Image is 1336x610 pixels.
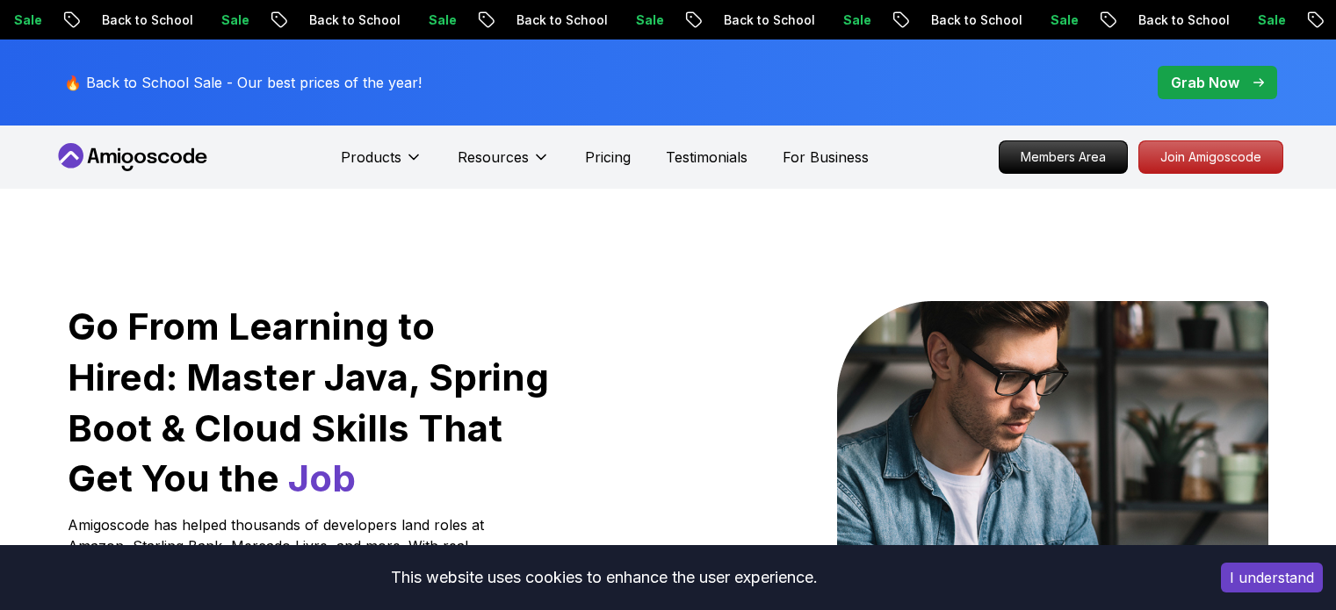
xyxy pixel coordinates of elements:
p: Back to School [473,11,592,29]
p: Sale [1007,11,1063,29]
p: Back to School [887,11,1007,29]
a: For Business [783,147,869,168]
p: Sale [592,11,648,29]
p: Products [341,147,401,168]
span: Job [288,456,356,500]
p: Back to School [265,11,385,29]
p: Grab Now [1171,72,1239,93]
button: Accept cookies [1221,563,1323,592]
p: 🔥 Back to School Sale - Our best prices of the year! [64,72,422,93]
p: Resources [458,147,529,168]
button: Resources [458,147,550,182]
p: Back to School [1094,11,1214,29]
p: Back to School [58,11,177,29]
button: Products [341,147,422,182]
a: Pricing [585,147,631,168]
a: Testimonials [666,147,747,168]
p: Amigoscode has helped thousands of developers land roles at Amazon, Starling Bank, Mercado Livre,... [68,514,489,599]
p: Sale [385,11,441,29]
p: Back to School [680,11,799,29]
h1: Go From Learning to Hired: Master Java, Spring Boot & Cloud Skills That Get You the [68,301,552,504]
a: Members Area [999,140,1128,174]
p: Members Area [1000,141,1127,173]
div: This website uses cookies to enhance the user experience. [13,558,1195,597]
p: Sale [799,11,856,29]
p: Sale [177,11,234,29]
p: Join Amigoscode [1139,141,1282,173]
p: Sale [1214,11,1270,29]
a: Join Amigoscode [1138,140,1283,174]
